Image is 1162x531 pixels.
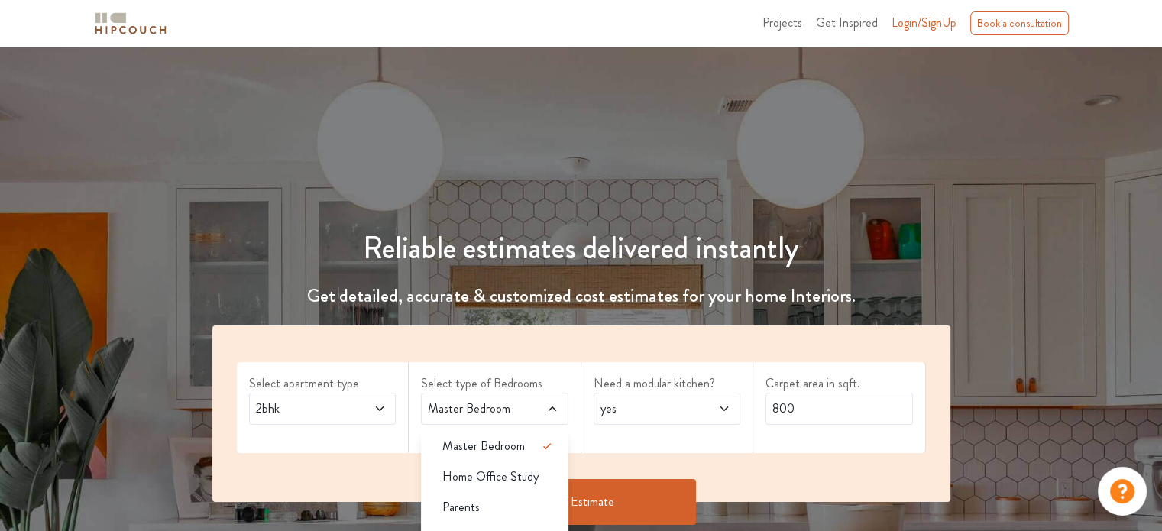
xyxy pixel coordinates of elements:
[762,14,802,31] span: Projects
[203,230,960,267] h1: Reliable estimates delivered instantly
[203,285,960,307] h4: Get detailed, accurate & customized cost estimates for your home Interiors.
[92,6,169,40] span: logo-horizontal.svg
[442,437,525,455] span: Master Bedroom
[92,10,169,37] img: logo-horizontal.svg
[765,393,913,425] input: Enter area sqft
[249,374,397,393] label: Select apartment type
[253,400,353,418] span: 2bhk
[442,468,539,486] span: Home Office Study
[442,498,480,516] span: Parents
[421,374,568,393] label: Select type of Bedrooms
[594,374,741,393] label: Need a modular kitchen?
[467,479,696,525] button: Get Estimate
[765,374,913,393] label: Carpet area in sqft.
[597,400,698,418] span: yes
[970,11,1069,35] div: Book a consultation
[421,425,568,441] div: select 1 more room(s)
[816,14,878,31] span: Get Inspired
[425,400,525,418] span: Master Bedroom
[892,14,956,31] span: Login/SignUp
